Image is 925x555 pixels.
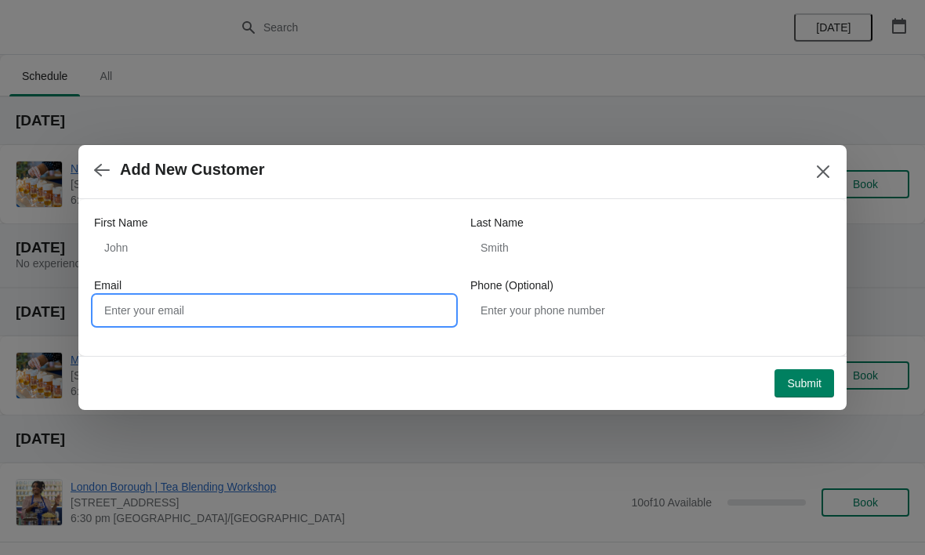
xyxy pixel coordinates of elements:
[470,277,553,293] label: Phone (Optional)
[94,234,455,262] input: John
[809,158,837,186] button: Close
[470,234,831,262] input: Smith
[470,296,831,325] input: Enter your phone number
[94,296,455,325] input: Enter your email
[94,277,122,293] label: Email
[94,215,147,230] label: First Name
[774,369,834,397] button: Submit
[120,161,264,179] h2: Add New Customer
[470,215,524,230] label: Last Name
[787,377,822,390] span: Submit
